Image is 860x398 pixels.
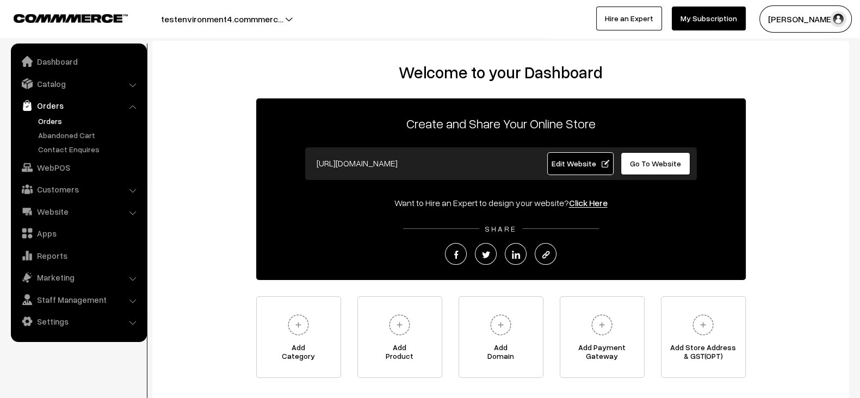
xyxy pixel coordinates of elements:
[283,310,313,340] img: plus.svg
[14,202,143,221] a: Website
[256,296,341,378] a: AddCategory
[569,197,608,208] a: Click Here
[759,5,852,33] button: [PERSON_NAME]
[35,129,143,141] a: Abandoned Cart
[14,96,143,115] a: Orders
[256,114,746,133] p: Create and Share Your Online Store
[14,52,143,71] a: Dashboard
[257,343,341,365] span: Add Category
[587,310,617,340] img: plus.svg
[256,196,746,209] div: Want to Hire an Expert to design your website?
[14,158,143,177] a: WebPOS
[560,296,645,378] a: Add PaymentGateway
[630,159,681,168] span: Go To Website
[459,343,543,365] span: Add Domain
[486,310,516,340] img: plus.svg
[14,312,143,331] a: Settings
[661,343,745,365] span: Add Store Address & GST(OPT)
[661,296,746,378] a: Add Store Address& GST(OPT)
[479,224,522,233] span: SHARE
[357,296,442,378] a: AddProduct
[551,159,609,168] span: Edit Website
[358,343,442,365] span: Add Product
[621,152,691,175] a: Go To Website
[123,5,321,33] button: testenvironment4.commmerc…
[14,223,143,243] a: Apps
[14,290,143,309] a: Staff Management
[14,14,128,22] img: COMMMERCE
[14,179,143,199] a: Customers
[14,74,143,94] a: Catalog
[547,152,614,175] a: Edit Website
[459,296,543,378] a: AddDomain
[14,11,109,24] a: COMMMERCE
[14,268,143,287] a: Marketing
[560,343,644,365] span: Add Payment Gateway
[830,11,846,27] img: user
[14,246,143,265] a: Reports
[596,7,662,30] a: Hire an Expert
[672,7,746,30] a: My Subscription
[385,310,414,340] img: plus.svg
[35,144,143,155] a: Contact Enquires
[35,115,143,127] a: Orders
[688,310,718,340] img: plus.svg
[163,63,838,82] h2: Welcome to your Dashboard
